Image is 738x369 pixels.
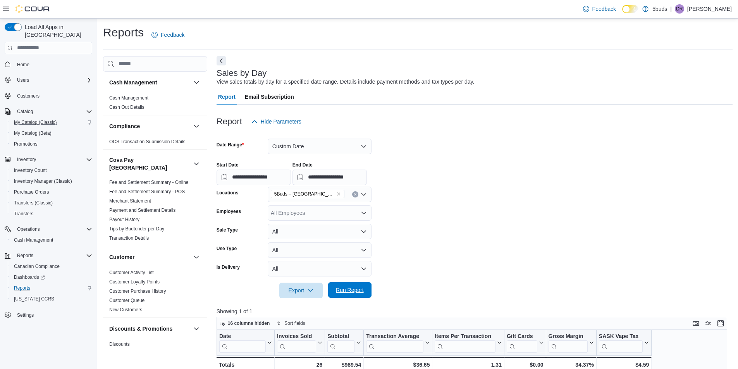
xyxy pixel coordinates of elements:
a: Settings [14,311,37,320]
span: Purchase Orders [11,187,92,197]
label: Is Delivery [217,264,240,270]
a: Transfers (Classic) [11,198,56,208]
span: Inventory [17,156,36,163]
div: Gift Cards [507,333,537,340]
div: SASK Vape Tax [599,333,643,352]
div: Invoices Sold [277,333,316,340]
div: Transaction Average [366,333,423,352]
div: Subtotal [327,333,355,352]
p: [PERSON_NAME] [687,4,732,14]
a: Customer Purchase History [109,288,166,294]
span: Fee and Settlement Summary - Online [109,179,189,185]
label: Sale Type [217,227,238,233]
button: Inventory [2,154,95,165]
button: Remove 5Buds – North Battleford from selection in this group [336,192,341,196]
span: Settings [17,312,34,318]
h3: Cash Management [109,79,157,86]
span: Home [14,60,92,69]
button: Next [217,56,226,65]
button: Transaction Average [366,333,430,352]
p: 5buds [652,4,667,14]
button: Gross Margin [548,333,593,352]
input: Press the down key to open a popover containing a calendar. [292,170,367,185]
span: Settings [14,310,92,319]
div: Items Per Transaction [435,333,495,352]
span: Catalog [14,107,92,116]
span: Transfers [11,209,92,218]
a: Customer Queue [109,298,145,303]
span: My Catalog (Classic) [11,118,92,127]
a: Canadian Compliance [11,262,63,271]
a: Fee and Settlement Summary - Online [109,180,189,185]
a: OCS Transaction Submission Details [109,139,186,144]
span: Promotions [11,139,92,149]
a: Payout History [109,217,139,222]
button: Run Report [328,282,372,298]
a: Customer Loyalty Points [109,279,160,285]
button: 16 columns hidden [217,319,273,328]
a: Merchant Statement [109,198,151,204]
a: Dashboards [11,273,48,282]
h3: Cova Pay [GEOGRAPHIC_DATA] [109,156,190,172]
span: Purchase Orders [14,189,49,195]
a: Home [14,60,33,69]
button: Cash Management [192,78,201,87]
a: Dashboards [8,272,95,283]
span: Feedback [592,5,616,13]
button: Purchase Orders [8,187,95,197]
button: Discounts & Promotions [192,324,201,333]
div: Compliance [103,137,207,149]
button: Subtotal [327,333,361,352]
a: Inventory Manager (Classic) [11,177,75,186]
button: Display options [704,319,713,328]
label: Locations [217,190,239,196]
div: Items Per Transaction [435,333,495,340]
span: Hide Parameters [261,118,301,125]
span: 5Buds – [GEOGRAPHIC_DATA] [274,190,335,198]
button: Catalog [2,106,95,117]
a: Feedback [580,1,619,17]
span: Discounts [109,341,130,347]
div: Gross Margin [548,333,587,340]
button: Reports [14,251,36,260]
span: My Catalog (Beta) [11,129,92,138]
span: Run Report [336,286,364,294]
input: Dark Mode [622,5,638,13]
span: Inventory Count [14,167,47,173]
a: Inventory Count [11,166,50,175]
button: Cash Management [8,235,95,245]
button: Catalog [14,107,36,116]
button: Inventory [14,155,39,164]
span: New Customers [109,307,142,313]
button: Export [279,283,323,298]
button: Reports [2,250,95,261]
button: Clear input [352,191,358,197]
span: Inventory [14,155,92,164]
a: Reports [11,283,33,293]
button: Keyboard shortcuts [691,319,700,328]
span: Inventory Count [11,166,92,175]
div: Cova Pay [GEOGRAPHIC_DATA] [103,178,207,246]
button: Transfers [8,208,95,219]
button: Transfers (Classic) [8,197,95,208]
div: Customer [103,268,207,318]
span: Dashboards [14,274,45,280]
a: My Catalog (Beta) [11,129,55,138]
span: Cash Out Details [109,104,145,110]
span: Customer Queue [109,297,145,304]
button: Reports [8,283,95,293]
button: Open list of options [361,191,367,197]
span: Reports [14,285,30,291]
a: Tips by Budtender per Day [109,226,164,232]
h3: Report [217,117,242,126]
div: Transaction Average [366,333,423,340]
button: Gift Cards [507,333,544,352]
nav: Complex example [5,56,92,341]
span: Reports [14,251,92,260]
a: Cash Management [11,235,56,245]
span: Customers [17,93,40,99]
span: Catalog [17,108,33,115]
